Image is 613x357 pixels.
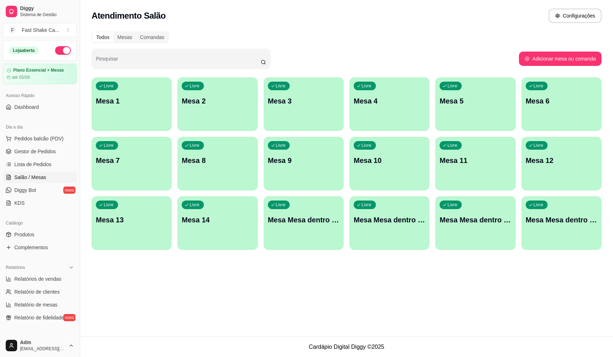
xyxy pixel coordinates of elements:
[14,199,25,207] span: KDS
[20,339,65,346] span: Adm
[3,146,77,157] a: Gestor de Pedidos
[3,184,77,196] a: Diggy Botnovo
[96,58,261,65] input: Pesquisar
[264,77,344,131] button: LivreMesa 3
[14,161,52,168] span: Lista de Pedidos
[3,229,77,240] a: Produtos
[92,196,172,250] button: LivreMesa 13
[96,215,167,225] p: Mesa 13
[177,77,258,131] button: LivreMesa 2
[14,244,48,251] span: Complementos
[14,148,56,155] span: Gestor de Pedidos
[104,202,114,208] p: Livre
[104,83,114,89] p: Livre
[526,215,597,225] p: Mesa Mesa dentro vermelha
[14,275,62,283] span: Relatórios de vendas
[182,215,253,225] p: Mesa 14
[349,196,430,250] button: LivreMesa Mesa dentro laranja
[3,242,77,253] a: Complementos
[190,202,200,208] p: Livre
[521,196,602,250] button: LivreMesa Mesa dentro vermelha
[3,197,77,209] a: KDS
[12,74,30,80] article: até 05/09
[177,137,258,190] button: LivreMesa 8
[519,52,602,66] button: Adicionar mesa ou comanda
[435,137,515,190] button: LivreMesa 11
[190,83,200,89] p: Livre
[92,32,113,42] div: Todos
[549,9,602,23] button: Configurações
[521,137,602,190] button: LivreMesa 12
[9,47,39,54] div: Loja aberta
[3,172,77,183] a: Salão / Mesas
[440,155,511,165] p: Mesa 11
[113,32,136,42] div: Mesas
[3,133,77,144] button: Pedidos balcão (PDV)
[3,23,77,37] button: Select a team
[268,96,339,106] p: Mesa 3
[3,101,77,113] a: Dashboard
[22,26,59,34] div: Fast Shake Ca ...
[3,217,77,229] div: Catálogo
[276,83,286,89] p: Livre
[136,32,168,42] div: Comandas
[14,301,58,308] span: Relatório de mesas
[92,10,166,21] h2: Atendimento Salão
[3,64,77,84] a: Plano Essencial + Mesasaté 05/09
[447,202,457,208] p: Livre
[440,96,511,106] p: Mesa 5
[96,155,167,165] p: Mesa 7
[268,215,339,225] p: Mesa Mesa dentro azul
[3,286,77,298] a: Relatório de clientes
[354,96,425,106] p: Mesa 4
[182,155,253,165] p: Mesa 8
[447,83,457,89] p: Livre
[9,26,16,34] span: F
[104,143,114,148] p: Livre
[80,337,613,357] footer: Cardápio Digital Diggy © 2025
[362,83,372,89] p: Livre
[3,273,77,285] a: Relatórios de vendas
[3,332,77,343] div: Gerenciar
[526,155,597,165] p: Mesa 12
[354,215,425,225] p: Mesa Mesa dentro laranja
[435,77,515,131] button: LivreMesa 5
[447,143,457,148] p: Livre
[14,135,64,142] span: Pedidos balcão (PDV)
[435,196,515,250] button: LivreMesa Mesa dentro verde
[20,12,74,18] span: Sistema de Gestão
[276,202,286,208] p: Livre
[349,77,430,131] button: LivreMesa 4
[3,121,77,133] div: Dia a dia
[354,155,425,165] p: Mesa 10
[3,90,77,101] div: Acesso Rápido
[521,77,602,131] button: LivreMesa 6
[14,103,39,111] span: Dashboard
[276,143,286,148] p: Livre
[182,96,253,106] p: Mesa 2
[177,196,258,250] button: LivreMesa 14
[349,137,430,190] button: LivreMesa 10
[3,159,77,170] a: Lista de Pedidos
[55,46,71,55] button: Alterar Status
[96,96,167,106] p: Mesa 1
[14,231,34,238] span: Produtos
[3,337,77,354] button: Adm[EMAIL_ADDRESS][DOMAIN_NAME]
[20,346,65,352] span: [EMAIL_ADDRESS][DOMAIN_NAME]
[14,187,36,194] span: Diggy Bot
[13,68,64,73] article: Plano Essencial + Mesas
[264,137,344,190] button: LivreMesa 9
[3,312,77,323] a: Relatório de fidelidadenovo
[534,83,544,89] p: Livre
[440,215,511,225] p: Mesa Mesa dentro verde
[526,96,597,106] p: Mesa 6
[534,143,544,148] p: Livre
[264,196,344,250] button: LivreMesa Mesa dentro azul
[14,288,60,295] span: Relatório de clientes
[362,143,372,148] p: Livre
[3,3,77,20] a: DiggySistema de Gestão
[6,265,25,270] span: Relatórios
[14,314,64,321] span: Relatório de fidelidade
[92,77,172,131] button: LivreMesa 1
[268,155,339,165] p: Mesa 9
